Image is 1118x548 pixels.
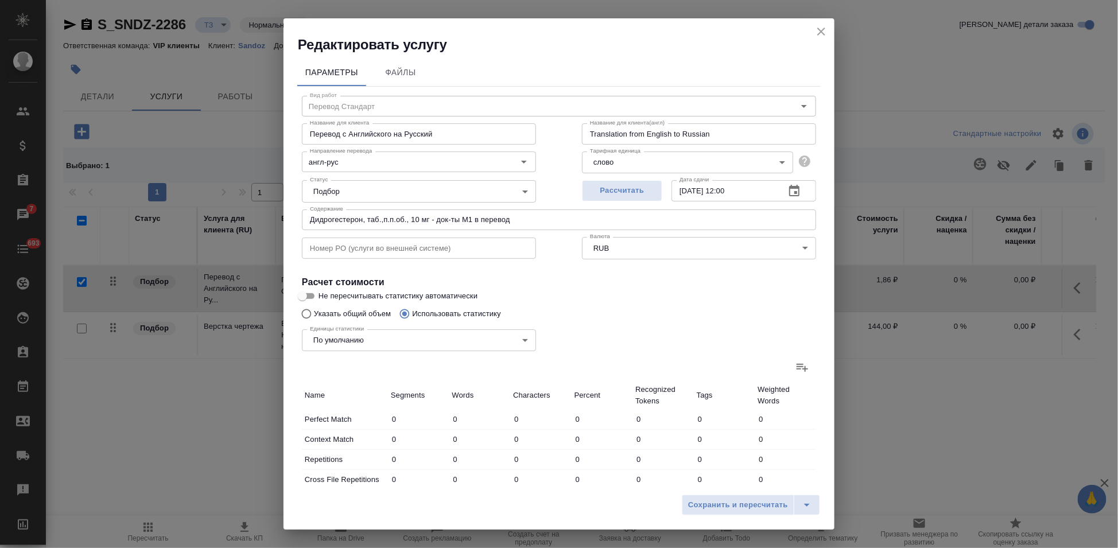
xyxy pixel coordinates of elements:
input: ✎ Введи что-нибудь [449,471,511,488]
p: Tags [697,390,752,401]
span: Не пересчитывать статистику автоматически [319,290,478,302]
input: ✎ Введи что-нибудь [510,411,572,427]
button: слово [590,157,617,167]
input: ✎ Введи что-нибудь [388,431,449,448]
button: Подбор [310,186,343,196]
input: ✎ Введи что-нибудь [755,451,816,468]
div: По умолчанию [302,329,536,351]
h2: Редактировать услугу [298,36,834,54]
input: ✎ Введи что-нибудь [694,471,755,488]
input: ✎ Введи что-нибудь [694,431,755,448]
input: ✎ Введи что-нибудь [694,451,755,468]
input: ✎ Введи что-нибудь [632,471,694,488]
span: Сохранить и пересчитать [688,499,788,512]
p: Repetitions [305,454,385,465]
div: слово [582,151,793,173]
button: Open [516,154,532,170]
div: split button [682,495,820,515]
button: close [813,23,830,40]
input: ✎ Введи что-нибудь [388,471,449,488]
button: Рассчитать [582,180,662,201]
p: Percent [574,390,630,401]
p: Recognized Tokens [635,384,691,407]
p: Perfect Match [305,414,385,425]
span: Файлы [373,65,428,80]
input: ✎ Введи что-нибудь [755,431,816,448]
p: Context Match [305,434,385,445]
button: RUB [590,243,612,253]
button: По умолчанию [310,335,367,345]
button: Сохранить и пересчитать [682,495,794,515]
input: ✎ Введи что-нибудь [449,451,511,468]
input: ✎ Введи что-нибудь [510,431,572,448]
input: ✎ Введи что-нибудь [572,411,633,427]
input: ✎ Введи что-нибудь [510,471,572,488]
h4: Расчет стоимости [302,275,816,289]
input: ✎ Введи что-нибудь [572,471,633,488]
p: Weighted Words [758,384,813,407]
p: Characters [513,390,569,401]
input: ✎ Введи что-нибудь [694,411,755,427]
div: RUB [582,237,816,259]
p: Segments [391,390,447,401]
input: ✎ Введи что-нибудь [572,431,633,448]
label: Добавить статистику [789,353,816,381]
input: ✎ Введи что-нибудь [388,451,449,468]
input: ✎ Введи что-нибудь [388,411,449,427]
span: Рассчитать [588,184,656,197]
input: ✎ Введи что-нибудь [510,451,572,468]
div: Подбор [302,180,536,202]
p: Cross File Repetitions [305,474,385,485]
input: ✎ Введи что-нибудь [755,411,816,427]
input: ✎ Введи что-нибудь [632,411,694,427]
span: Параметры [304,65,359,80]
p: Name [305,390,385,401]
input: ✎ Введи что-нибудь [449,431,511,448]
input: ✎ Введи что-нибудь [632,451,694,468]
input: ✎ Введи что-нибудь [449,411,511,427]
input: ✎ Введи что-нибудь [572,451,633,468]
input: ✎ Введи что-нибудь [632,431,694,448]
p: Words [452,390,508,401]
input: ✎ Введи что-нибудь [755,471,816,488]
